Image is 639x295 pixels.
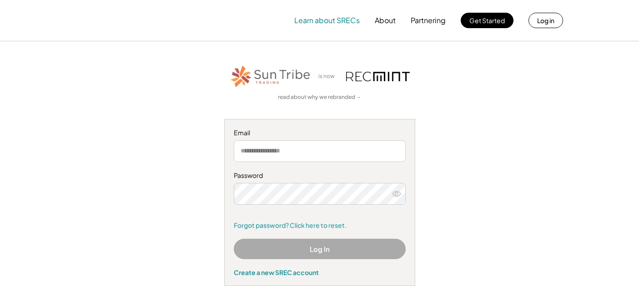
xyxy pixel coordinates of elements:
[346,72,410,81] img: recmint-logotype%403x.png
[76,5,152,36] img: yH5BAEAAAAALAAAAAABAAEAAAIBRAA7
[294,11,360,29] button: Learn about SRECs
[375,11,396,29] button: About
[230,64,312,89] img: STT_Horizontal_Logo%2B-%2BColor.png
[316,73,342,80] div: is now
[278,93,362,101] a: read about why we rebranded →
[234,268,406,276] div: Create a new SREC account
[234,239,406,259] button: Log In
[411,11,446,29] button: Partnering
[234,171,406,180] div: Password
[461,13,513,28] button: Get Started
[528,13,563,28] button: Log in
[234,221,406,230] a: Forgot password? Click here to reset.
[234,128,406,138] div: Email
